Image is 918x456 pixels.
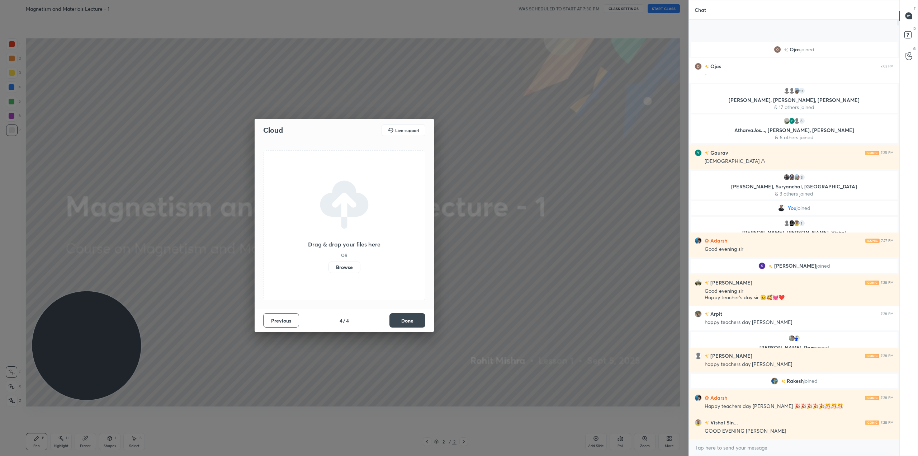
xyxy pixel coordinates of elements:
[798,87,805,94] div: 17
[865,396,879,400] img: iconic-light.a09c19a4.png
[705,158,894,165] div: [DEMOGRAPHIC_DATA] /\
[768,264,773,268] img: no-rating-badge.077c3623.svg
[695,230,893,235] p: [PERSON_NAME], [PERSON_NAME], Vishal
[914,6,916,11] p: T
[778,205,785,212] img: d40932d52b0c415eb301489f8cfb2a5d.jpg
[800,47,814,52] span: joined
[781,380,785,384] img: no-rating-badge.077c3623.svg
[881,64,894,69] div: 7:03 PM
[695,104,893,110] p: & 17 others joined
[788,220,795,227] img: 98797a23b3ed46d5b0dc544cb426fe02.jpg
[695,149,702,156] img: 3
[705,396,709,400] img: Learner_Badge_hustler_a18805edde.svg
[705,319,894,326] div: happy teachers day [PERSON_NAME]
[788,335,795,342] img: 547998df06a6475197db7ca28db7ce07.jpg
[705,71,894,79] div: -
[771,377,778,385] img: 3
[695,127,893,133] p: AtharvaJos..., [PERSON_NAME], [PERSON_NAME]
[695,184,893,189] p: [PERSON_NAME], Suryanchal, [GEOGRAPHIC_DATA]
[881,239,894,243] div: 7:27 PM
[709,394,727,401] h6: Adarsh
[705,428,894,435] div: GOOD EVENING [PERSON_NAME]
[815,344,829,351] span: joined
[783,87,790,94] img: default.png
[796,205,810,211] span: joined
[793,174,800,181] img: 8f99151e573d462785604bf2d6d9bdb6.jpg
[705,403,894,410] div: Happy teachers day [PERSON_NAME] 🎉🎉🎉🎉🎉🎊🎊🎊
[695,394,702,401] img: 99b53c767a394660a2a072f28484b37c.jpg
[340,317,342,324] h4: 4
[705,246,894,253] div: Good evening sir
[865,354,879,358] img: iconic-light.a09c19a4.png
[798,117,805,124] div: 6
[881,396,894,400] div: 7:28 PM
[788,87,795,94] img: default.png
[343,317,345,324] h4: /
[783,220,790,227] img: default.png
[705,354,709,358] img: no-rating-badge.077c3623.svg
[695,191,893,197] p: & 3 others joined
[695,237,702,244] img: 99b53c767a394660a2a072f28484b37c.jpg
[263,313,299,328] button: Previous
[788,205,796,211] span: You
[709,352,752,359] h6: [PERSON_NAME]
[709,237,727,244] h6: Adarsh
[774,46,781,53] img: 3
[798,174,805,181] div: 3
[695,279,702,286] img: 8edffe27708242a9a70534087d20a083.jpg
[389,313,425,328] button: Done
[705,281,709,285] img: no-rating-badge.077c3623.svg
[788,174,795,181] img: 91e8eaa77771475590e3be36798e27b3.jpg
[804,378,818,384] span: joined
[709,149,728,156] h6: Gaurav
[758,262,766,269] img: 3
[865,239,880,243] img: iconic-light.a09c19a4.png
[695,352,702,359] img: default.png
[695,419,702,426] img: bf1be0e25ee44b2e86d59c586c9bd66e.jpg
[865,420,879,425] img: iconic-light.a09c19a4.png
[705,361,894,368] div: happy teachers day [PERSON_NAME]
[788,117,795,124] img: 3
[709,62,721,70] h6: Ojas
[881,281,894,285] div: 7:28 PM
[308,241,380,247] h3: Drag & drop your files here
[783,174,790,181] img: 51747f49c24f40059693cb48586ff377.jpg
[798,220,805,227] div: 1
[341,253,347,257] h5: OR
[881,312,894,316] div: 7:28 PM
[705,239,709,243] img: Learner_Badge_hustler_a18805edde.svg
[913,26,916,31] p: D
[784,48,788,52] img: no-rating-badge.077c3623.svg
[787,378,804,384] span: Rakesh
[709,279,752,286] h6: [PERSON_NAME]
[705,151,709,155] img: no-rating-badge.077c3623.svg
[695,345,893,351] p: [PERSON_NAME], Ram
[865,151,879,155] img: iconic-light.a09c19a4.png
[881,354,894,358] div: 7:28 PM
[695,97,893,103] p: [PERSON_NAME], [PERSON_NAME], [PERSON_NAME]
[881,420,894,425] div: 7:28 PM
[705,288,894,301] div: Good evening sir Happy teacher's day sir 🫡🥰💓❤️
[689,41,899,439] div: grid
[705,421,709,425] img: no-rating-badge.077c3623.svg
[705,65,709,69] img: no-rating-badge.077c3623.svg
[816,263,830,269] span: joined
[865,281,879,285] img: iconic-light.a09c19a4.png
[263,126,283,135] h2: Cloud
[774,263,816,269] span: [PERSON_NAME]
[705,312,709,316] img: no-rating-badge.077c3623.svg
[793,87,800,94] img: 592cb46471f74fd097c492681ec503c8.jpg
[695,63,702,70] img: 3
[913,46,916,51] p: G
[790,47,800,52] span: Ojas
[695,135,893,140] p: & 6 others joined
[695,310,702,318] img: c72a1f4855f64d409d685dfc929940dc.jpg
[793,335,800,342] img: c8db15d7ac0e4478bcaf7dec45780eed.jpg
[709,310,722,318] h6: Arpit
[395,128,419,132] h5: Live support
[346,317,349,324] h4: 4
[689,0,712,19] p: Chat
[709,419,738,426] h6: Vishal Sin...
[881,151,894,155] div: 7:25 PM
[783,117,790,124] img: b0623a78bc9a43bb923d0805c26a0d1d.jpg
